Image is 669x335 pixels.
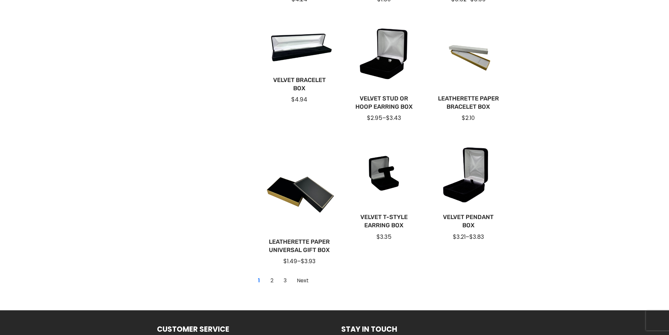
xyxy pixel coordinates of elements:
span: $3.21 [453,233,466,241]
h1: Stay in Touch [341,323,397,335]
h1: Customer Service [157,323,229,335]
a: Go to Page 2 [267,275,277,286]
span: $1.49 [283,257,297,265]
a: Leatherette Paper Bracelet Box [437,95,500,111]
div: – [268,257,331,265]
a: Velvet T-Style Earring Box [352,213,416,230]
div: $3.35 [352,233,416,241]
span: $3.43 [386,114,401,122]
div: $4.94 [268,96,331,103]
nav: Page navigation [252,274,314,287]
span: $2.95 [367,114,382,122]
a: Leatherette Paper Universal Gift Box [268,238,331,254]
div: $2.10 [437,114,500,122]
a: Current Page, Page 1 [254,275,264,286]
a: Velvet Bracelet Box [268,76,331,93]
div: – [352,114,416,122]
a: Go to Page 3 [280,275,291,286]
span: $3.93 [301,257,316,265]
a: Velvet Pendant Box [437,213,500,230]
div: – [437,233,500,241]
span: $3.83 [469,233,484,241]
a: Go to Page 2 [293,275,312,286]
a: Velvet Stud or Hoop Earring Box [352,95,416,111]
